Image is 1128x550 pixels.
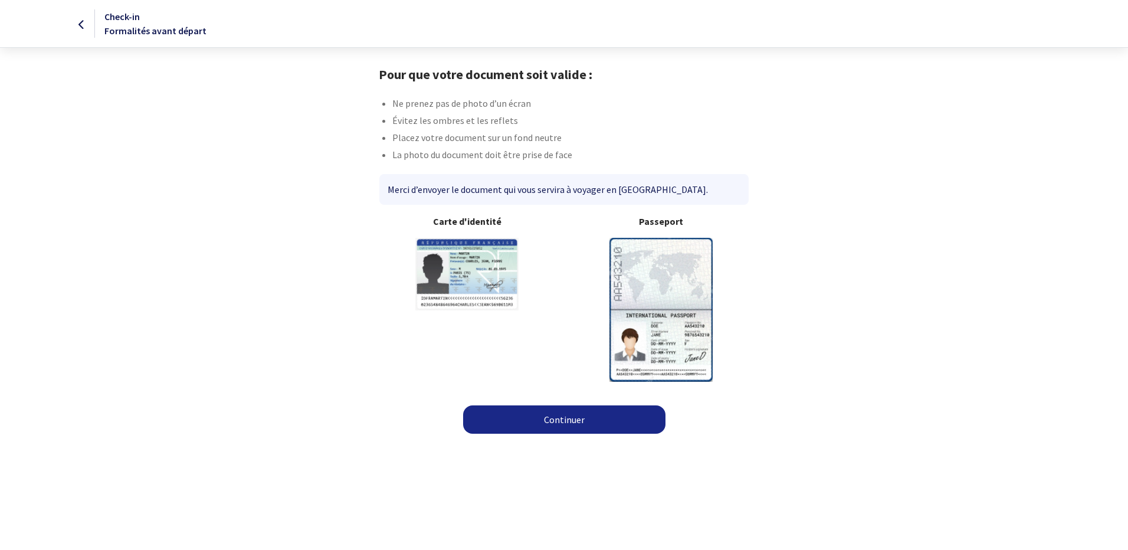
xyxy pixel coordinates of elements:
span: Check-in Formalités avant départ [104,11,206,37]
a: Continuer [463,405,665,434]
li: Évitez les ombres et les reflets [392,113,749,130]
h1: Pour que votre document soit valide : [379,67,749,82]
li: Placez votre document sur un fond neutre [392,130,749,148]
li: La photo du document doit être prise de face [392,148,749,165]
b: Passeport [573,214,749,228]
div: Merci d’envoyer le document qui vous servira à voyager en [GEOGRAPHIC_DATA]. [379,174,748,205]
b: Carte d'identité [379,214,555,228]
img: illuCNI.svg [415,238,519,310]
img: illuPasseport.svg [609,238,713,381]
li: Ne prenez pas de photo d’un écran [392,96,749,113]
